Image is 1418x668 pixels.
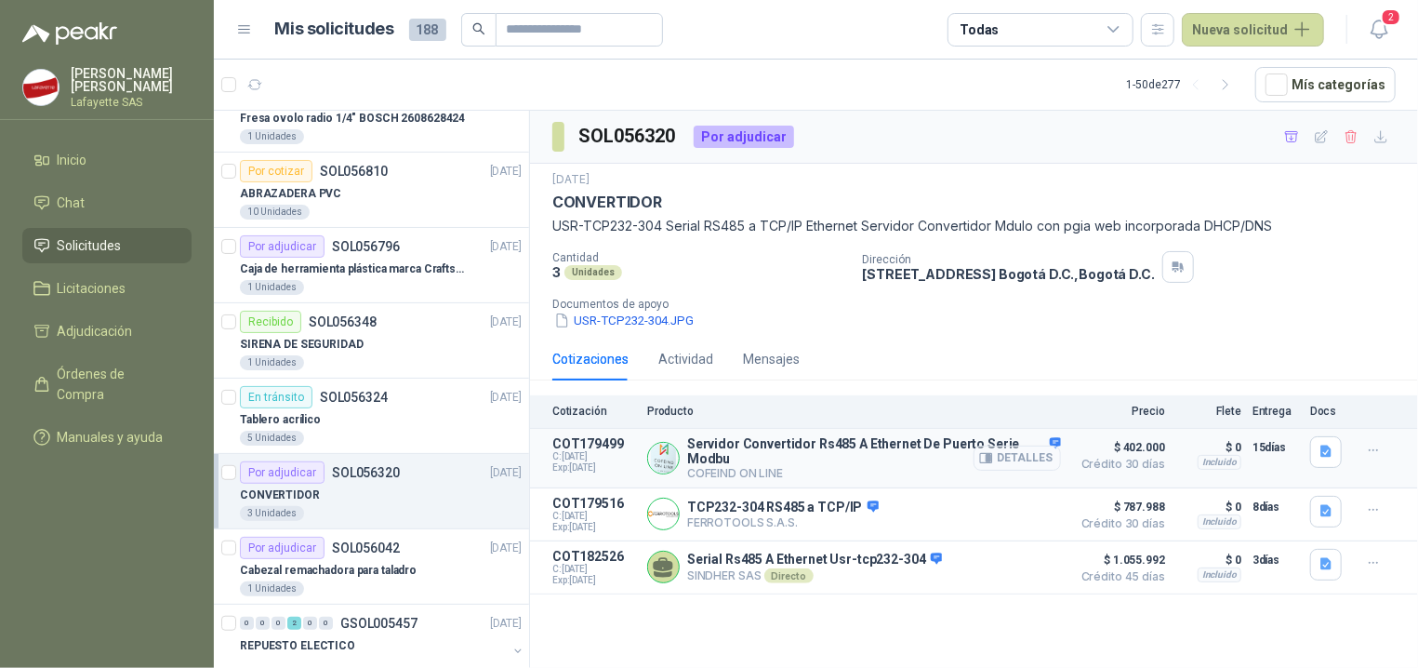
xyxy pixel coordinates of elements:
span: Solicitudes [58,235,122,256]
span: Crédito 45 días [1072,571,1165,582]
p: Docs [1310,405,1347,418]
div: 2 [287,617,301,630]
p: Tablero acrílico [240,411,321,429]
span: search [472,22,485,35]
div: 1 Unidades [240,280,304,295]
p: CONVERTIDOR [552,193,662,212]
img: Logo peakr [22,22,117,45]
p: Serial Rs485 A Ethernet Usr-tcp232-304 [687,552,942,568]
span: Chat [58,193,86,213]
div: 5 Unidades [240,431,304,446]
div: Cotizaciones [552,349,629,369]
p: $ 0 [1176,436,1241,459]
a: RecibidoSOL056348[DATE] SIRENA DE SEGURIDAD1 Unidades [214,303,529,379]
p: SOL056348 [309,315,377,328]
p: [DATE] [490,163,522,180]
p: 15 días [1252,436,1299,459]
span: Exp: [DATE] [552,575,636,586]
p: SIRENA DE SEGURIDAD [240,336,364,354]
a: Licitaciones [22,271,192,306]
div: 1 Unidades [240,355,304,370]
p: [DATE] [490,540,522,557]
p: $ 0 [1176,496,1241,518]
div: Por adjudicar [240,235,325,258]
p: [DATE] [490,238,522,256]
p: GSOL005457 [340,617,417,630]
p: COFEIND ON LINE [687,466,1061,480]
a: En tránsitoSOL056817[DATE] Fresa ovolo radio 1/4" BOSCH 26086284241 Unidades [214,77,529,153]
p: SINDHER SAS [687,568,942,583]
span: Adjudicación [58,321,133,341]
span: 2 [1381,8,1401,26]
span: $ 402.000 [1072,436,1165,459]
img: Company Logo [23,70,59,105]
p: Fresa ovolo radio 1/4" BOSCH 2608628424 [240,110,465,127]
span: C: [DATE] [552,451,636,462]
div: 10 Unidades [240,205,310,220]
h1: Mis solicitudes [275,16,394,43]
span: $ 787.988 [1072,496,1165,518]
button: 2 [1362,13,1396,47]
div: Directo [764,568,814,583]
a: Adjudicación [22,314,192,349]
span: Manuales y ayuda [58,427,164,448]
p: [DATE] [490,314,522,331]
span: Licitaciones [58,278,126,299]
img: Company Logo [648,443,679,474]
button: Nueva solicitud [1182,13,1324,47]
h3: SOL056320 [579,122,679,151]
div: Incluido [1198,568,1241,582]
p: COT179516 [552,496,636,511]
p: [PERSON_NAME] [PERSON_NAME] [71,67,192,93]
a: Por adjudicarSOL056796[DATE] Caja de herramienta plástica marca Craftsman de 26 pulgadas color ro... [214,228,529,303]
p: Documentos de apoyo [552,298,1411,311]
p: COT182526 [552,549,636,564]
p: 8 días [1252,496,1299,518]
p: [DATE] [490,615,522,633]
span: Exp: [DATE] [552,522,636,533]
div: Unidades [564,265,622,280]
p: Flete [1176,405,1241,418]
div: En tránsito [240,386,312,408]
span: C: [DATE] [552,564,636,575]
div: 0 [240,617,254,630]
p: [DATE] [490,464,522,482]
a: Por adjudicarSOL056042[DATE] Cabezal remachadora para taladro1 Unidades [214,529,529,605]
div: Recibido [240,311,301,333]
p: Producto [647,405,1061,418]
span: Exp: [DATE] [552,462,636,474]
p: Caja de herramienta plástica marca Craftsman de 26 pulgadas color rojo y nego [240,261,471,278]
div: Todas [960,20,999,40]
p: Cantidad [552,251,847,264]
p: Lafayette SAS [71,97,192,108]
a: Manuales y ayuda [22,420,192,455]
div: 0 [272,617,285,630]
p: Dirección [862,253,1154,266]
a: Solicitudes [22,228,192,263]
button: USR-TCP232-304.JPG [552,311,696,330]
p: 3 días [1252,549,1299,571]
p: SOL056042 [332,541,400,554]
div: Mensajes [743,349,800,369]
a: Por cotizarSOL056810[DATE] ABRAZADERA PVC10 Unidades [214,153,529,228]
p: FERROTOOLS S.A.S. [687,515,879,529]
a: Chat [22,185,192,220]
span: Crédito 30 días [1072,459,1165,470]
button: Mís categorías [1255,67,1396,102]
div: 1 Unidades [240,581,304,596]
span: $ 1.055.992 [1072,549,1165,571]
p: Entrega [1252,405,1299,418]
p: 3 [552,264,561,280]
p: [DATE] [552,171,590,189]
p: [STREET_ADDRESS] Bogotá D.C. , Bogotá D.C. [862,266,1154,282]
p: TCP232-304 RS485 a TCP/IP [687,500,879,516]
img: Company Logo [648,499,679,529]
a: Órdenes de Compra [22,356,192,412]
div: Por adjudicar [694,126,794,148]
div: Por cotizar [240,160,312,182]
p: SOL056796 [332,240,400,253]
p: Cabezal remachadora para taladro [240,562,417,580]
div: Por adjudicar [240,461,325,484]
p: SOL056320 [332,466,400,479]
p: COT179499 [552,436,636,451]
